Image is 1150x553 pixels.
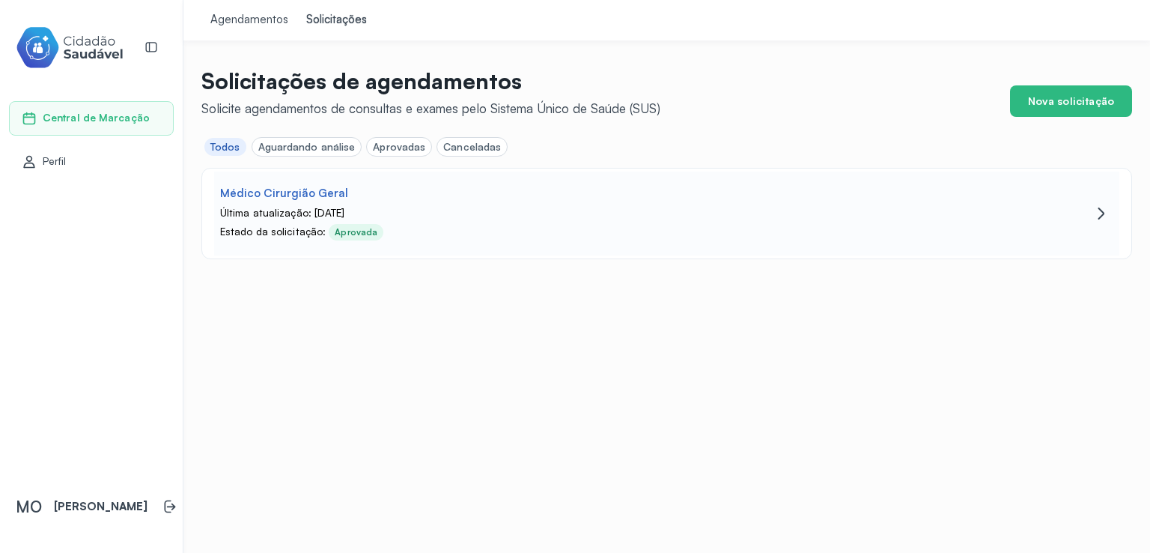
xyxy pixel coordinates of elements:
div: Médico Cirurgião Geral [220,187,348,201]
div: Estado da solicitação: [220,226,326,241]
div: Solicitações [306,13,367,28]
span: Central de Marcação [43,112,150,124]
a: Perfil [22,154,161,169]
p: Solicitações de agendamentos [201,67,660,94]
div: Última atualização: [DATE] [220,207,983,220]
div: Aprovada [335,227,377,238]
div: Agendamentos [210,13,288,28]
div: Todos [210,141,240,154]
span: MO [16,497,42,516]
div: Aguardando análise [258,141,356,154]
img: cidadao-saudavel-filled-logo.svg [16,24,124,71]
div: Canceladas [443,141,501,154]
p: [PERSON_NAME] [54,500,147,514]
a: Central de Marcação [22,111,161,126]
div: Aprovadas [373,141,425,154]
button: Nova solicitação [1010,85,1132,117]
div: Solicite agendamentos de consultas e exames pelo Sistema Único de Saúde (SUS) [201,100,660,116]
span: Perfil [43,155,67,168]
